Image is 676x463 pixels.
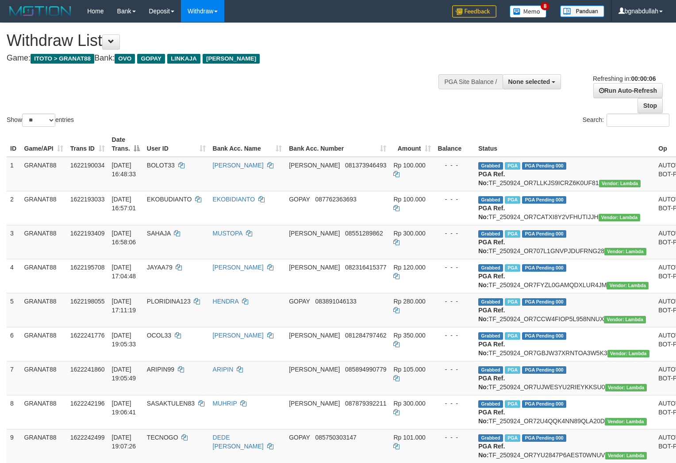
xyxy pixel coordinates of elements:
button: None selected [503,74,561,89]
span: [PERSON_NAME] [289,400,340,407]
div: - - - [438,433,472,442]
strong: 00:00:06 [631,75,656,82]
span: GOPAY [289,298,310,305]
span: Copy 08551289862 to clipboard [345,230,383,237]
td: TF_250924_OR7UJWESYU2RIEYKKSU0 [475,361,655,395]
span: [PERSON_NAME] [289,264,340,271]
span: 1622193409 [70,230,105,237]
div: - - - [438,365,472,374]
span: [PERSON_NAME] [289,332,340,339]
span: Rp 280.000 [393,298,425,305]
span: Vendor URL: https://order7.1velocity.biz [604,248,646,255]
span: 1622190034 [70,162,105,169]
span: PGA Pending [522,162,566,170]
span: Rp 300.000 [393,230,425,237]
span: Vendor URL: https://order7.1velocity.biz [604,316,646,323]
span: 1622195708 [70,264,105,271]
img: Feedback.jpg [452,5,496,18]
span: SASAKTULEN83 [147,400,195,407]
span: Marked by bgnrattana [505,196,520,204]
td: 3 [7,225,21,259]
span: ITOTO > GRANAT88 [31,54,94,64]
td: TF_250924_OR7YU2847P6AEST0WNUV [475,429,655,463]
span: Marked by bgnrattana [505,332,520,340]
a: MUSTOPA [213,230,242,237]
a: [PERSON_NAME] [213,162,264,169]
b: PGA Ref. No: [478,375,505,391]
span: [DATE] 19:07:26 [112,434,136,450]
span: Marked by bgnrattana [505,434,520,442]
span: Copy 081284797462 to clipboard [345,332,386,339]
span: [PERSON_NAME] [289,230,340,237]
td: 6 [7,327,21,361]
span: PGA Pending [522,400,566,408]
span: PGA Pending [522,264,566,272]
td: GRANAT88 [21,157,67,191]
span: Marked by bgnrattana [505,298,520,306]
h1: Withdraw List [7,32,442,49]
span: GOPAY [289,196,310,203]
a: DEDE [PERSON_NAME] [213,434,264,450]
td: TF_250924_OR72U4QQK4NN89QLA20D [475,395,655,429]
span: [DATE] 16:58:06 [112,230,136,246]
td: GRANAT88 [21,293,67,327]
a: [PERSON_NAME] [213,332,264,339]
span: Marked by bgnrattana [505,230,520,238]
span: 1622193033 [70,196,105,203]
span: Grabbed [478,332,503,340]
a: ARIPIN [213,366,234,373]
span: 1622198055 [70,298,105,305]
img: Button%20Memo.svg [510,5,547,18]
label: Show entries [7,114,74,127]
th: ID [7,132,21,157]
th: Bank Acc. Name: activate to sort column ascending [209,132,286,157]
span: Grabbed [478,434,503,442]
div: - - - [438,331,472,340]
th: Trans ID: activate to sort column ascending [67,132,108,157]
span: Refreshing in: [593,75,656,82]
td: TF_250924_OR7CCW4FIOP5L958NNUX [475,293,655,327]
span: Grabbed [478,400,503,408]
span: Grabbed [478,264,503,272]
span: Vendor URL: https://order7.1velocity.biz [599,214,641,221]
span: Copy 085894990779 to clipboard [345,366,386,373]
a: Stop [638,98,663,113]
span: [DATE] 17:11:19 [112,298,136,314]
span: JAYAA79 [147,264,173,271]
span: [DATE] 19:06:41 [112,400,136,416]
span: TECNOGO [147,434,178,441]
b: PGA Ref. No: [478,341,505,357]
span: EKOBUDIANTO [147,196,192,203]
th: Game/API: activate to sort column ascending [21,132,67,157]
span: None selected [508,78,550,85]
span: Rp 120.000 [393,264,425,271]
a: Run Auto-Refresh [593,83,663,98]
img: MOTION_logo.png [7,4,74,18]
span: Marked by bgnrattana [505,366,520,374]
span: [DATE] 19:05:33 [112,332,136,348]
select: Showentries [22,114,55,127]
td: 5 [7,293,21,327]
div: - - - [438,297,472,306]
h4: Game: Bank: [7,54,442,63]
span: GOPAY [289,434,310,441]
span: ARIPIN99 [147,366,174,373]
span: Marked by bgnrattana [505,162,520,170]
a: HENDRA [213,298,238,305]
input: Search: [607,114,669,127]
b: PGA Ref. No: [478,307,505,323]
span: Grabbed [478,196,503,204]
div: - - - [438,229,472,238]
td: TF_250924_OR7CATXI8Y2VFHUTIJJH [475,191,655,225]
span: Copy 082316415377 to clipboard [345,264,386,271]
div: PGA Site Balance / [438,74,502,89]
span: GOPAY [137,54,165,64]
span: Rp 100.000 [393,162,425,169]
span: Vendor URL: https://order7.1velocity.biz [605,452,647,459]
b: PGA Ref. No: [478,239,505,254]
b: PGA Ref. No: [478,409,505,425]
td: TF_250924_OR7FYZL0GAMQDXLUR4JM [475,259,655,293]
span: Rp 100.000 [393,196,425,203]
td: TF_250924_OR7LLKJS9ICRZ6K0UF81 [475,157,655,191]
span: LINKAJA [167,54,200,64]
